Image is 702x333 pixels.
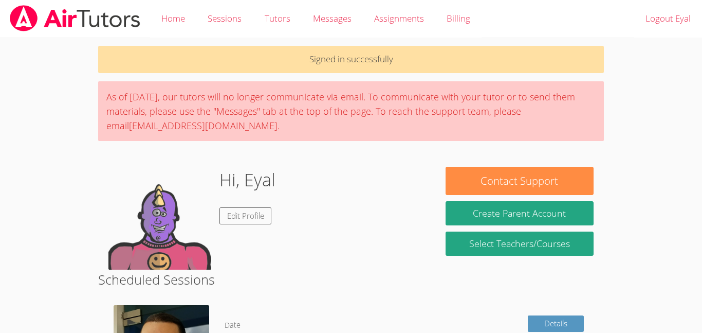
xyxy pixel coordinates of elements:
a: Edit Profile [219,207,272,224]
img: airtutors_banner-c4298cdbf04f3fff15de1276eac7730deb9818008684d7c2e4769d2f7ddbe033.png [9,5,141,31]
dt: Date [225,319,241,332]
p: Signed in successfully [98,46,604,73]
h2: Scheduled Sessions [98,270,604,289]
img: default.png [108,167,211,270]
a: Details [528,316,584,332]
a: Select Teachers/Courses [446,232,594,256]
h1: Hi, Eyal [219,167,275,193]
div: As of [DATE], our tutors will no longer communicate via email. To communicate with your tutor or ... [98,81,604,141]
button: Contact Support [446,167,594,195]
button: Create Parent Account [446,201,594,225]
span: Messages [313,12,352,24]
